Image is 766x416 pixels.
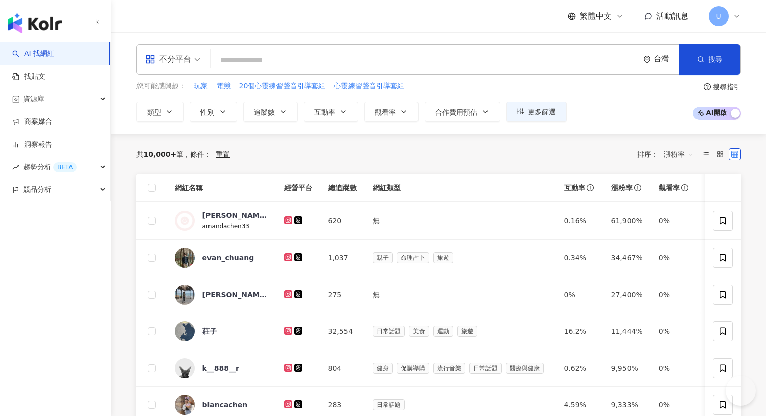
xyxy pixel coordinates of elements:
th: 經營平台 [276,174,320,202]
span: info-circle [680,183,690,193]
span: info-circle [633,183,643,193]
th: 操作 [698,174,745,202]
span: amandachen33 [202,223,249,230]
span: 旅遊 [457,326,477,337]
img: KOL Avatar [175,358,195,378]
iframe: Help Scout Beacon - Open [726,376,756,406]
button: 觀看率 [364,102,419,122]
button: 追蹤數 [243,102,298,122]
th: 總追蹤數 [320,174,365,202]
span: 互動率 [314,108,335,116]
span: 玩家 [194,81,208,91]
span: 日常話題 [373,399,405,410]
span: 日常話題 [373,326,405,337]
div: [PERSON_NAME] [PERSON_NAME] [202,210,268,220]
span: 條件 ： [183,150,212,158]
div: 34,467% [611,252,643,263]
span: question-circle [704,83,711,90]
th: 網紅名稱 [167,174,276,202]
div: 共 筆 [136,150,184,158]
a: KOL Avatarblancachen [175,395,268,415]
div: 排序： [637,146,700,162]
button: 電競 [216,81,231,92]
img: KOL Avatar [175,211,195,231]
span: U [716,11,721,22]
span: 資源庫 [23,88,44,110]
a: KOL Avatark__888__r [175,358,268,378]
th: 網紅類型 [365,174,556,202]
span: 美食 [409,326,429,337]
div: [PERSON_NAME] [202,290,268,300]
img: logo [8,13,62,33]
span: info-circle [585,183,595,193]
button: 合作費用預估 [425,102,500,122]
div: 11,444% [611,326,643,337]
a: KOL Avatarevan_chuang [175,248,268,268]
div: evan_chuang [202,253,254,263]
td: 804 [320,350,365,387]
div: 0.62% [564,363,595,374]
button: 類型 [136,102,184,122]
button: 互動率 [304,102,358,122]
span: 活動訊息 [656,11,688,21]
img: KOL Avatar [175,395,195,415]
button: 心靈練習聲音引導套組 [333,81,405,92]
span: 觀看率 [375,108,396,116]
a: KOL Avatar[PERSON_NAME] [175,285,268,305]
span: 旅遊 [433,252,453,263]
span: rise [12,164,19,171]
span: 性別 [200,108,215,116]
a: 洞察報告 [12,140,52,150]
div: 重置 [216,150,230,158]
div: 不分平台 [145,51,191,67]
div: 0.34% [564,252,595,263]
span: 20個心靈練習聲音引導套組 [239,81,326,91]
a: KOL Avatar[PERSON_NAME] [PERSON_NAME]amandachen33 [175,210,268,231]
button: 性別 [190,102,237,122]
td: 1,037 [320,240,365,276]
div: 0% [659,252,690,263]
a: 找貼文 [12,72,45,82]
td: 32,554 [320,313,365,350]
span: 更多篩選 [528,108,556,116]
span: 親子 [373,252,393,263]
a: searchAI 找網紅 [12,49,54,59]
span: 命理占卜 [397,252,429,263]
span: 類型 [147,108,161,116]
div: 0.16% [564,215,595,226]
div: 16.2% [564,326,595,337]
div: k__888__r [202,363,239,373]
div: 61,900% [611,215,643,226]
span: 追蹤數 [254,108,275,116]
div: blancachen [202,400,248,410]
img: KOL Avatar [175,285,195,305]
span: 觀看率 [659,183,680,193]
span: 搜尋 [708,55,722,63]
span: 互動率 [564,183,585,193]
a: KOL Avatar莊子 [175,321,268,341]
div: 9,333% [611,399,643,410]
div: 9,950% [611,363,643,374]
span: 趨勢分析 [23,156,77,178]
span: 漲粉率 [611,183,633,193]
div: 0% [659,289,690,300]
span: 您可能感興趣： [136,81,186,91]
div: 0% [659,399,690,410]
div: 無 [373,215,548,226]
button: 20個心靈練習聲音引導套組 [239,81,326,92]
td: 275 [320,276,365,313]
span: 漲粉率 [664,146,694,162]
span: 運動 [433,326,453,337]
td: 620 [320,202,365,240]
span: 心靈練習聲音引導套組 [334,81,404,91]
span: 10,000+ [144,150,177,158]
div: 4.59% [564,399,595,410]
span: 電競 [217,81,231,91]
img: KOL Avatar [175,321,195,341]
div: 0% [659,215,690,226]
div: BETA [53,162,77,172]
button: 搜尋 [679,44,740,75]
span: 繁體中文 [580,11,612,22]
span: appstore [145,54,155,64]
span: 合作費用預估 [435,108,477,116]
